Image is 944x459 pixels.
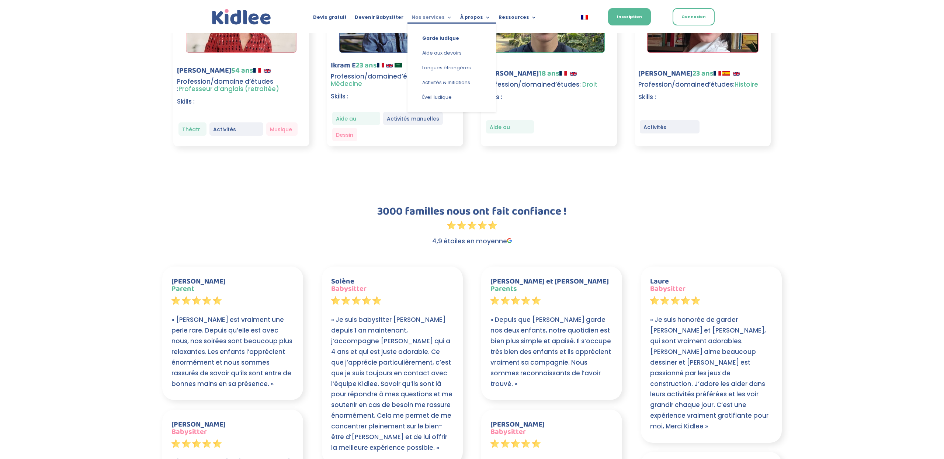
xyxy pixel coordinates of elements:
p: « Je suis honorée de garder [PERSON_NAME] et [PERSON_NAME], qui sont vraiment adorables. [PERSON_... [650,314,773,432]
span: Histoire [735,80,758,89]
p: Activités manuelles [387,114,439,124]
h2: 3000 familles nous ont fait confiance ! [236,206,708,221]
span: 23 ans [693,67,714,79]
img: France [377,63,384,67]
span: 54 ans [231,65,271,76]
span: 18 ans [539,67,559,79]
h3: Laure [650,278,773,296]
span: Babysitter [171,426,207,438]
img: United Kingdom [264,69,271,73]
img: United Kingdom [386,64,393,67]
a: Activités & Initiations [415,75,489,90]
h3: [PERSON_NAME] [171,421,294,439]
a: Éveil ludique [415,90,489,105]
h3: [PERSON_NAME] [171,278,294,296]
p: Skills : [177,96,306,107]
span: Profession/domaine [485,80,551,89]
span: Babysitter [650,283,686,295]
p: Activités ludiques [213,124,260,146]
img: Français [581,15,588,20]
a: Langues étrangères [415,60,489,75]
p: Skills : [485,92,597,102]
h3: Ikram E [331,62,459,73]
a: Aide aux devoirs [415,46,489,60]
span: Droit [582,80,597,89]
p: Aide au devoirs [490,122,530,143]
img: United Kingdom [570,72,577,76]
a: Devenir Babysitter [355,15,403,23]
span: Profession/domaine [331,72,397,81]
p: « Je suis babysitter [PERSON_NAME] depuis 1 an maintenant, j’accompagne [PERSON_NAME] qui a 4 ans... [331,314,454,453]
p: Aide au devoirs [336,114,376,135]
a: À propos [460,15,490,23]
a: Nos services [412,15,452,23]
p: « [PERSON_NAME] est vraiment une perle rare. Depuis qu’elle est avec nous, nos soirées sont beauc... [171,314,294,389]
p: Skills : [638,92,758,102]
a: Ressources [499,15,537,23]
span: Professeur d’anglais (retraitée) [178,84,279,93]
span: Profession/domaine d’études : [177,77,273,93]
p: Théatre [182,124,203,146]
span: Parent [171,283,194,295]
p: Activités artistiques [643,122,696,143]
span: d’études [705,80,733,89]
img: United Kingdom [733,72,740,76]
p: Dessin [336,130,354,140]
p: 4,9 étoiles en moyenne [236,236,708,247]
a: Garde ludique [415,31,489,46]
h3: [PERSON_NAME] [490,421,613,439]
span: d’études [551,80,579,89]
p: Skills : [331,91,459,102]
span: Médecine [331,79,362,88]
span: Babysitter [331,283,367,295]
a: Inscription [608,8,651,25]
img: logo_kidlee_bleu [210,7,273,27]
span: 23 ans [356,59,377,71]
span: Babysitter [490,426,526,438]
h3: [PERSON_NAME] et [PERSON_NAME] [490,278,613,296]
h3: [PERSON_NAME] [177,67,306,78]
h3: [PERSON_NAME] [638,70,758,81]
img: France [559,71,567,76]
p: « Depuis que [PERSON_NAME] garde nos deux enfants, notre quotidien est bien plus simple et apaisé... [490,314,613,389]
span: : [579,80,581,89]
img: France [714,71,721,76]
span: : [733,80,735,89]
p: Musique [270,124,294,135]
h3: Solène [331,278,454,296]
span: Profession/domaine [638,80,705,89]
a: Kidlee Logo [210,7,273,27]
h3: [PERSON_NAME] [485,70,597,81]
img: France [253,68,261,73]
a: Connexion [673,8,715,25]
span: Parents [490,283,517,295]
span: d’études [397,72,426,81]
a: Devis gratuit [313,15,347,23]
